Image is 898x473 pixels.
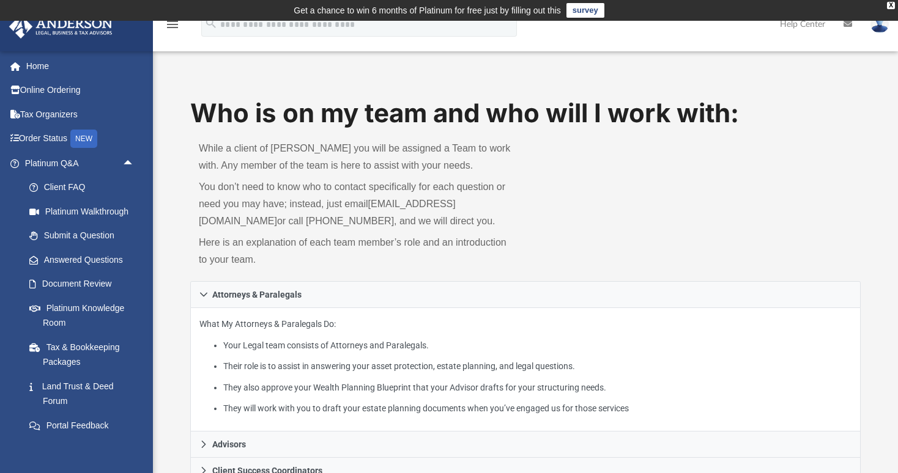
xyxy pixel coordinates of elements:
[17,199,153,224] a: Platinum Walkthrough
[17,374,153,413] a: Land Trust & Deed Forum
[122,151,147,176] span: arrow_drop_up
[199,140,517,174] p: While a client of [PERSON_NAME] you will be assigned a Team to work with. Any member of the team ...
[70,130,97,148] div: NEW
[223,338,852,353] li: Your Legal team consists of Attorneys and Paralegals.
[190,308,861,432] div: Attorneys & Paralegals
[212,440,246,449] span: Advisors
[190,95,861,131] h1: Who is on my team and who will I work with:
[9,102,153,127] a: Tax Organizers
[17,224,153,248] a: Submit a Question
[17,175,153,200] a: Client FAQ
[190,431,861,458] a: Advisors
[199,234,517,268] p: Here is an explanation of each team member’s role and an introduction to your team.
[204,16,218,30] i: search
[199,199,456,226] a: [EMAIL_ADDRESS][DOMAIN_NAME]
[9,127,153,152] a: Order StatusNEW
[199,178,517,230] p: You don’t need to know who to contact specifically for each question or need you may have; instea...
[223,401,852,416] li: They will work with you to draft your estate planning documents when you’ve engaged us for those ...
[223,359,852,374] li: Their role is to assist in answering your asset protection, estate planning, and legal questions.
[887,2,895,9] div: close
[870,15,889,33] img: User Pic
[6,15,116,38] img: Anderson Advisors Platinum Portal
[212,290,302,299] span: Attorneys & Paralegals
[9,151,153,175] a: Platinum Q&Aarrow_drop_up
[17,413,153,438] a: Portal Feedback
[165,17,180,32] i: menu
[165,23,180,32] a: menu
[190,281,861,308] a: Attorneys & Paralegals
[199,317,852,416] p: What My Attorneys & Paralegals Do:
[17,335,153,374] a: Tax & Bookkeeping Packages
[9,54,153,78] a: Home
[223,380,852,395] li: They also approve your Wealth Planning Blueprint that your Advisor drafts for your structuring ne...
[9,78,153,103] a: Online Ordering
[566,3,604,18] a: survey
[17,272,153,296] a: Document Review
[17,248,153,272] a: Answered Questions
[17,296,153,335] a: Platinum Knowledge Room
[294,3,561,18] div: Get a chance to win 6 months of Platinum for free just by filling out this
